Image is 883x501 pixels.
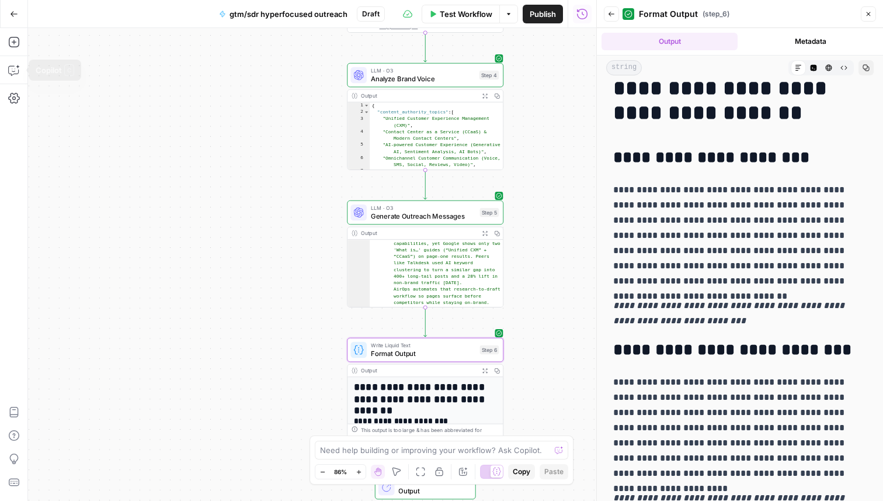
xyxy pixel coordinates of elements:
[347,63,503,170] div: LLM · O3Analyze Brand VoiceStep 4Output{ "content_authority_topics":[ "Unified Customer Experienc...
[371,67,475,75] span: LLM · O3
[424,33,427,62] g: Edge from step_3 to step_4
[371,74,475,84] span: Analyze Brand Voice
[380,23,418,29] span: Copy the output
[480,208,499,217] div: Step 5
[606,60,642,75] span: string
[371,348,476,358] span: Format Output
[212,5,354,23] button: gtm/sdr hyperfocused outreach
[480,345,499,355] div: Step 6
[362,9,380,19] span: Draft
[479,71,499,80] div: Step 4
[703,9,729,19] span: ( step_6 )
[523,5,563,23] button: Publish
[347,142,370,155] div: 5
[440,8,492,20] span: Test Workflow
[347,168,370,181] div: 7
[530,8,556,20] span: Publish
[361,426,499,443] div: This output is too large & has been abbreviated for review. to view the full content.
[513,467,530,477] span: Copy
[347,475,503,499] div: EndOutput
[347,155,370,168] div: 6
[347,109,370,115] div: 2
[508,464,535,479] button: Copy
[364,102,370,109] span: Toggle code folding, rows 1 through 98
[371,204,476,212] span: LLM · O3
[742,33,878,50] button: Metadata
[347,116,370,129] div: 3
[347,201,503,307] div: LLM · O3Generate Outreach MessagesStep 5Output : capabilities, yet Google shows only two 'What is...
[361,367,476,375] div: Output
[361,229,476,237] div: Output
[422,5,499,23] button: Test Workflow
[334,467,347,476] span: 86%
[361,92,476,100] div: Output
[347,102,370,109] div: 1
[361,14,499,30] div: This output is too large & has been abbreviated for review. to view the full content.
[347,234,370,332] div: 3
[424,307,427,337] g: Edge from step_5 to step_6
[364,109,370,115] span: Toggle code folding, rows 2 through 10
[230,8,347,20] span: gtm/sdr hyperfocused outreach
[398,486,467,496] span: Output
[424,170,427,199] g: Edge from step_4 to step_5
[540,464,568,479] button: Paste
[639,8,698,20] span: Format Output
[602,33,738,50] button: Output
[371,211,476,221] span: Generate Outreach Messages
[371,341,476,350] span: Write Liquid Text
[347,129,370,141] div: 4
[544,467,564,477] span: Paste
